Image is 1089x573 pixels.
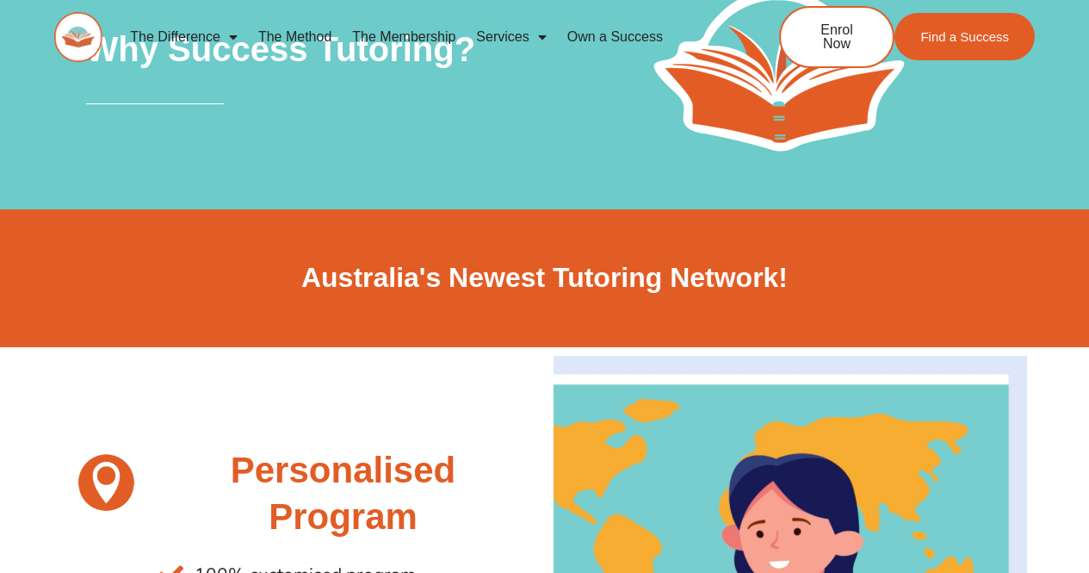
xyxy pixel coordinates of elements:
[466,17,556,57] a: Services
[894,13,1035,60] a: Find a Success
[63,260,1027,296] h2: Australia's Newest Tutoring Network!
[158,447,527,541] h2: Personalised Program
[807,23,867,51] span: Enrol Now
[779,6,894,68] a: Enrol Now
[920,30,1009,43] span: Find a Success
[120,17,722,57] nav: Menu
[120,17,248,57] a: The Difference
[248,17,342,57] a: The Method
[557,17,673,57] a: Own a Success
[342,17,466,57] a: The Membership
